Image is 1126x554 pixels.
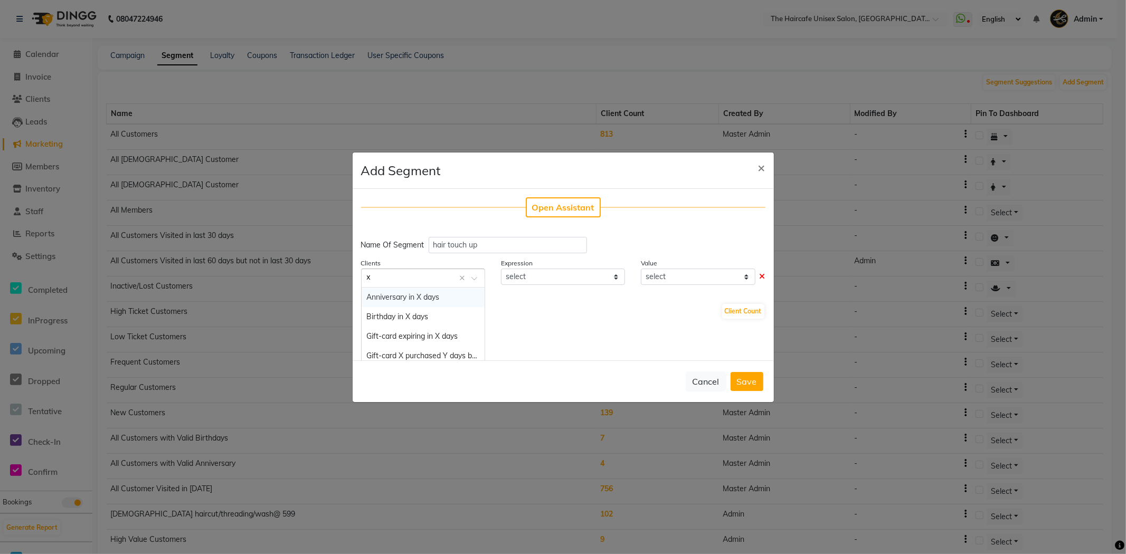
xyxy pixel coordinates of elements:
span: Gift-card expiring in X days [367,331,458,341]
span: Birthday in X days [367,312,429,321]
div: Name Of Segment [361,240,424,251]
span: Anniversary in X days [367,292,440,302]
span: Open Assistant [532,202,594,213]
label: Value [641,259,657,268]
span: Gift-card X purchased Y days back [367,351,484,360]
button: Open Assistant [526,197,601,217]
span: × [758,159,765,175]
button: Client Count [722,304,764,319]
button: Close [750,152,774,182]
label: Expression [501,259,533,268]
span: Clear all [459,273,468,284]
ng-dropdown-panel: Options list [361,287,485,415]
button: Cancel [686,371,726,391]
button: Save [731,372,763,391]
label: Clients [361,259,381,268]
h4: Add Segment [361,161,441,180]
